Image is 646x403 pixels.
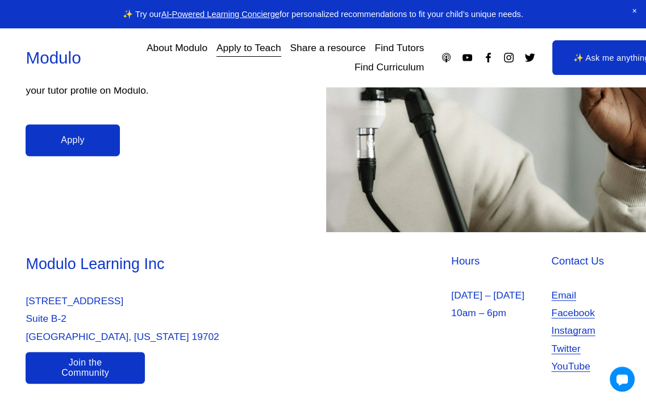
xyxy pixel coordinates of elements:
a: Join the Community [26,352,144,384]
a: Email [551,287,576,304]
a: About Modulo [147,38,207,58]
h4: Contact Us [551,254,620,268]
p: [STREET_ADDRESS] Suite B-2 [GEOGRAPHIC_DATA], [US_STATE] 19702 [26,292,320,346]
a: Find Tutors [374,38,424,58]
a: Find Curriculum [355,58,424,78]
a: Instagram [503,52,515,64]
a: Facebook [551,304,594,322]
a: YouTube [461,52,473,64]
a: AI-Powered Learning Concierge [161,10,280,19]
a: Instagram [551,322,595,339]
a: Apple Podcasts [440,52,452,64]
a: Apply [26,124,119,156]
a: YouTube [551,358,590,375]
h4: Hours [451,254,545,268]
a: Apply to Teach [216,38,281,58]
h3: Modulo Learning Inc [26,254,320,274]
a: Twitter [551,340,580,358]
a: Modulo [26,48,81,67]
a: Share a resource [290,38,365,58]
p: [DATE] – [DATE] 10am – 6pm [451,287,545,322]
a: Facebook [482,52,494,64]
a: Twitter [524,52,536,64]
